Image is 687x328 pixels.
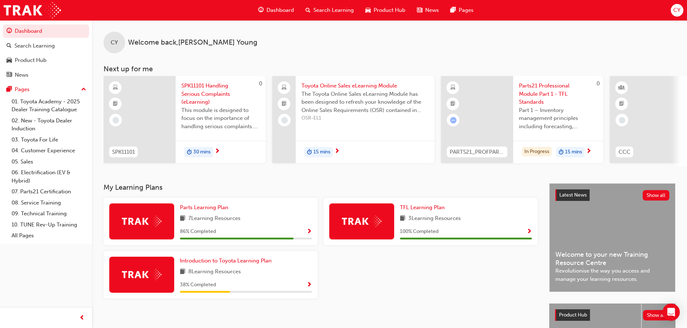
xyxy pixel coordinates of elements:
[619,117,625,123] span: learningRecordVerb_NONE-icon
[104,183,538,192] h3: My Learning Plans
[662,304,680,321] div: Open Intercom Messenger
[113,99,118,109] span: booktick-icon
[258,6,264,15] span: guage-icon
[9,167,89,186] a: 06. Electrification (EV & Hybrid)
[307,280,312,289] button: Show Progress
[300,3,360,18] a: search-iconSearch Learning
[522,147,552,157] div: In Progress
[555,267,669,283] span: Revolutionise the way you access and manage your learning resources.
[3,23,89,83] button: DashboardSearch LearningProduct HubNews
[307,227,312,236] button: Show Progress
[3,68,89,82] a: News
[6,43,12,49] span: search-icon
[113,83,118,93] span: learningResourceType_ELEARNING-icon
[360,3,411,18] a: car-iconProduct Hub
[3,39,89,53] a: Search Learning
[313,6,354,14] span: Search Learning
[15,71,28,79] div: News
[565,148,582,156] span: 15 mins
[9,219,89,230] a: 10. TUNE Rev-Up Training
[3,83,89,96] button: Pages
[180,281,216,289] span: 38 % Completed
[441,76,603,163] a: 0PARTS21_PROFPART1_0923_ELParts21 Professional Module Part 1 - TFL StandardsPart 1 – Inventory ma...
[92,65,687,73] h3: Next up for me
[6,86,12,93] span: pages-icon
[301,114,429,122] span: OSR-EL1
[112,148,135,156] span: SPK11101
[527,229,532,235] span: Show Progress
[6,57,12,64] span: car-icon
[400,214,405,223] span: book-icon
[9,96,89,115] a: 01. Toyota Academy - 2025 Dealer Training Catalogue
[181,106,260,131] span: This module is designed to focus on the importance of handling serious complaints. To provide a c...
[307,148,312,157] span: duration-icon
[215,148,220,155] span: next-icon
[307,229,312,235] span: Show Progress
[559,312,587,318] span: Product Hub
[181,82,260,106] span: SPK11101 Handling Serious Complaints (eLearning)
[586,148,591,155] span: next-icon
[111,39,118,47] span: CY
[519,82,598,106] span: Parts21 Professional Module Part 1 - TFL Standards
[193,148,211,156] span: 30 mins
[459,6,474,14] span: Pages
[6,28,12,35] span: guage-icon
[450,6,456,15] span: pages-icon
[596,80,600,87] span: 0
[619,99,624,109] span: booktick-icon
[188,214,241,223] span: 7 Learning Resources
[128,39,257,47] span: Welcome back , [PERSON_NAME] Young
[180,204,228,211] span: Parts Learning Plan
[519,106,598,131] span: Part 1 – Inventory management principles including forecasting, processes, and techniques.
[411,3,445,18] a: news-iconNews
[301,90,429,114] span: The Toyota Online Sales eLearning Module has been designed to refresh your knowledge of the Onlin...
[180,214,185,223] span: book-icon
[3,24,89,38] a: Dashboard
[188,268,241,277] span: 8 Learning Resources
[400,204,445,211] span: TFL Learning Plan
[9,197,89,208] a: 08. Service Training
[9,186,89,197] a: 07. Parts21 Certification
[450,83,455,93] span: learningResourceType_ELEARNING-icon
[527,227,532,236] button: Show Progress
[365,6,371,15] span: car-icon
[122,269,162,280] img: Trak
[450,148,505,156] span: PARTS21_PROFPART1_0923_EL
[122,216,162,227] img: Trak
[374,6,405,14] span: Product Hub
[417,6,422,15] span: news-icon
[4,2,61,18] a: Trak
[559,192,587,198] span: Latest News
[643,310,670,320] button: Show all
[180,268,185,277] span: book-icon
[673,6,681,14] span: CY
[79,314,85,323] span: prev-icon
[671,4,683,17] button: CY
[3,54,89,67] a: Product Hub
[618,148,630,156] span: CCC
[549,183,675,292] a: Latest NewsShow allWelcome to your new Training Resource CentreRevolutionise the way you access a...
[9,134,89,145] a: 03. Toyota For Life
[81,85,86,94] span: up-icon
[9,208,89,219] a: 09. Technical Training
[305,6,311,15] span: search-icon
[559,148,564,157] span: duration-icon
[113,117,119,123] span: learningRecordVerb_NONE-icon
[425,6,439,14] span: News
[9,230,89,241] a: All Pages
[307,282,312,288] span: Show Progress
[15,85,30,94] div: Pages
[408,214,461,223] span: 3 Learning Resources
[450,99,455,109] span: booktick-icon
[104,76,266,163] a: 0SPK11101SPK11101 Handling Serious Complaints (eLearning)This module is designed to focus on the ...
[555,309,670,321] a: Product HubShow all
[6,72,12,78] span: news-icon
[9,156,89,167] a: 05. Sales
[555,189,669,201] a: Latest NewsShow all
[9,145,89,156] a: 04. Customer Experience
[342,216,382,227] img: Trak
[301,82,429,90] span: Toyota Online Sales eLearning Module
[619,83,624,93] span: learningResourceType_INSTRUCTOR_LED-icon
[334,148,340,155] span: next-icon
